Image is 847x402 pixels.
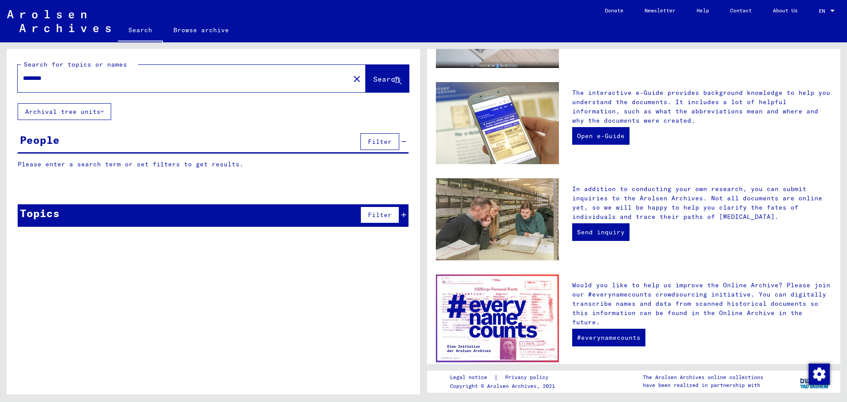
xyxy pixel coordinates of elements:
[368,211,392,219] span: Filter
[572,281,832,327] p: Would you like to help us improve the Online Archive? Please join our #everynamecounts crowdsourc...
[450,382,559,390] p: Copyright © Arolsen Archives, 2021
[572,329,645,346] a: #everynamecounts
[436,82,559,164] img: eguide.jpg
[572,88,832,125] p: The interactive e-Guide provides background knowledge to help you understand the documents. It in...
[572,184,832,222] p: In addition to conducting your own research, you can submit inquiries to the Arolsen Archives. No...
[360,133,399,150] button: Filter
[24,60,127,68] mat-label: Search for topics or names
[20,132,60,148] div: People
[450,373,559,382] div: |
[436,274,559,362] img: enc.jpg
[808,363,829,384] div: Change consent
[572,223,630,241] a: Send inquiry
[450,373,494,382] a: Legal notice
[7,10,111,32] img: Arolsen_neg.svg
[352,74,362,84] mat-icon: close
[436,178,559,260] img: inquiries.jpg
[498,373,559,382] a: Privacy policy
[163,19,240,41] a: Browse archive
[798,370,831,392] img: yv_logo.png
[18,160,409,169] p: Please enter a search term or set filters to get results.
[809,364,830,385] img: Change consent
[368,138,392,146] span: Filter
[643,373,763,381] p: The Arolsen Archives online collections
[572,127,630,145] a: Open e-Guide
[348,70,366,87] button: Clear
[366,65,409,92] button: Search
[20,205,60,221] div: Topics
[373,75,400,83] span: Search
[643,381,763,389] p: have been realized in partnership with
[360,207,399,223] button: Filter
[18,103,111,120] button: Archival tree units
[819,8,828,14] span: EN
[118,19,163,42] a: Search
